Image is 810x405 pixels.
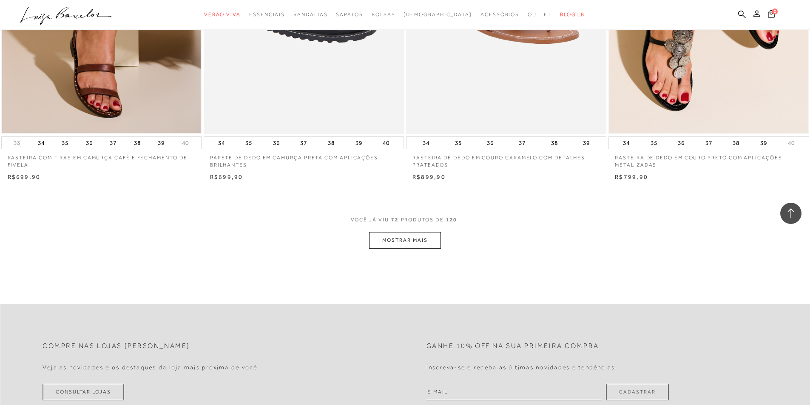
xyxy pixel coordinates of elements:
button: 38 [131,137,143,149]
a: noSubCategoriesText [480,7,519,23]
span: R$699,90 [8,173,41,180]
input: E-mail [426,384,602,400]
button: 36 [270,137,282,149]
span: Acessórios [480,11,519,17]
button: 36 [83,137,95,149]
a: noSubCategoriesText [293,7,327,23]
span: 72 [391,216,399,232]
span: Bolsas [372,11,395,17]
button: 34 [216,137,227,149]
button: 35 [648,137,660,149]
a: noSubCategoriesText [372,7,395,23]
button: 39 [758,137,770,149]
button: 39 [353,137,365,149]
span: R$799,90 [615,173,648,180]
button: 36 [675,137,687,149]
span: BLOG LB [560,11,585,17]
button: 33 [11,139,23,147]
span: Sandálias [293,11,327,17]
a: BLOG LB [560,7,585,23]
button: 36 [484,137,496,149]
span: Outlet [528,11,551,17]
button: 40 [785,139,797,147]
button: 37 [516,137,528,149]
button: 37 [107,137,119,149]
span: VOCê JÁ VIU [351,216,389,224]
h4: Veja as novidades e os destaques da loja mais próxima de você. [43,364,260,371]
button: 40 [380,137,392,149]
button: 39 [155,137,167,149]
span: 0 [772,8,778,14]
button: 0 [765,9,777,21]
button: 38 [325,137,337,149]
a: noSubCategoriesText [204,7,241,23]
button: 38 [730,137,742,149]
a: noSubCategoriesText [528,7,551,23]
button: 34 [35,137,47,149]
button: 34 [620,137,632,149]
a: noSubCategoriesText [404,7,472,23]
a: noSubCategoriesText [249,7,285,23]
a: RASTEIRA COM TIRAS EM CAMURÇA CAFÉ E FECHAMENTO DE FIVELA [1,149,202,169]
a: PAPETE DE DEDO EM CAMURÇA PRETA COM APLICAÇÕES BRILHANTES [204,149,404,169]
button: 35 [243,137,255,149]
span: PRODUTOS DE [401,216,444,224]
button: MOSTRAR MAIS [369,232,441,249]
button: 34 [420,137,432,149]
button: 37 [703,137,715,149]
button: Cadastrar [606,384,668,400]
button: 35 [59,137,71,149]
span: R$699,90 [210,173,243,180]
a: Consultar Lojas [43,384,124,400]
h4: Inscreva-se e receba as últimas novidades e tendências. [426,364,617,371]
button: 39 [580,137,592,149]
button: 37 [298,137,310,149]
button: 40 [179,139,191,147]
a: RASTEIRA DE DEDO EM COURO CARAMELO COM DETALHES PRATEADOS [406,149,606,169]
span: R$899,90 [412,173,446,180]
span: Sapatos [336,11,363,17]
button: 35 [452,137,464,149]
span: Essenciais [249,11,285,17]
span: 120 [446,216,458,232]
a: RASTEIRA DE DEDO EM COURO PRETO COM APLICAÇÕES METALIZADAS [608,149,809,169]
button: 38 [549,137,560,149]
h2: Compre nas lojas [PERSON_NAME] [43,342,190,350]
a: noSubCategoriesText [336,7,363,23]
span: [DEMOGRAPHIC_DATA] [404,11,472,17]
h2: Ganhe 10% off na sua primeira compra [426,342,599,350]
span: Verão Viva [204,11,241,17]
